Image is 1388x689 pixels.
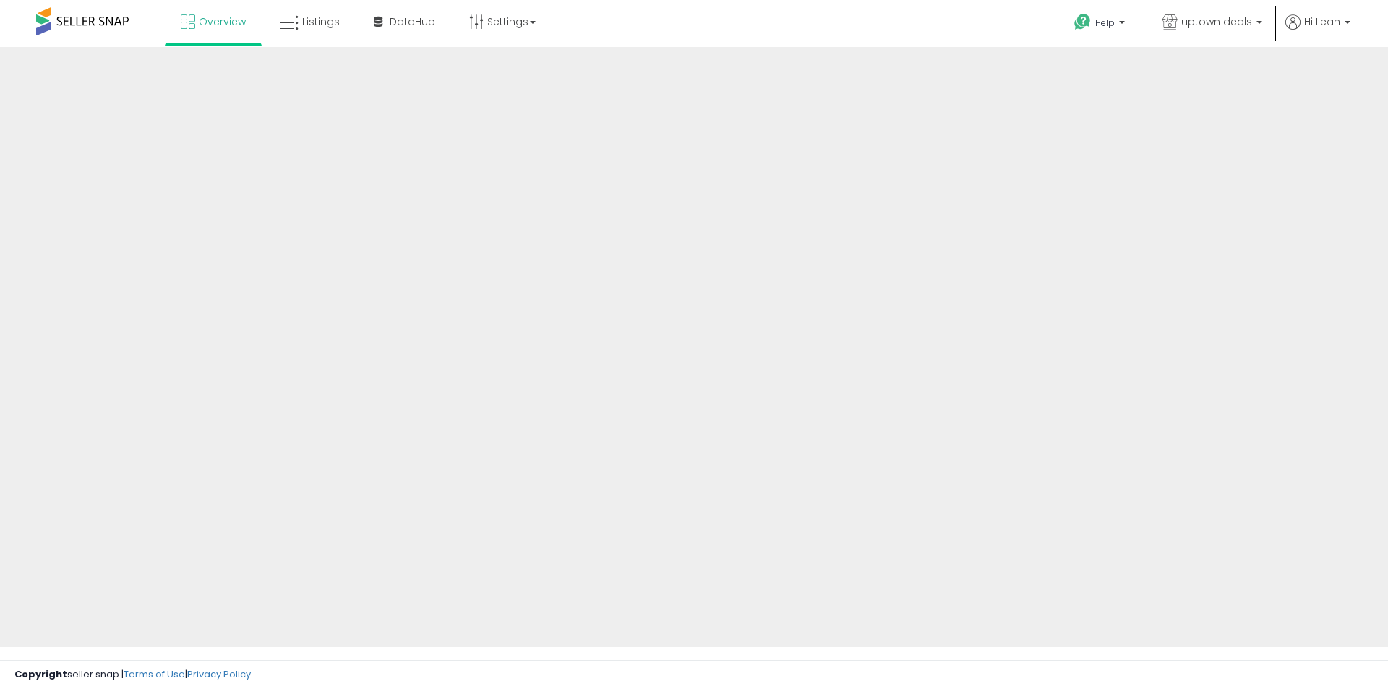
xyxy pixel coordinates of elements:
a: Hi Leah [1285,14,1350,47]
span: DataHub [390,14,435,29]
i: Get Help [1074,13,1092,31]
span: Help [1095,17,1115,29]
a: Help [1063,2,1139,47]
span: Hi Leah [1304,14,1340,29]
span: Listings [302,14,340,29]
span: Overview [199,14,246,29]
span: uptown deals [1181,14,1252,29]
